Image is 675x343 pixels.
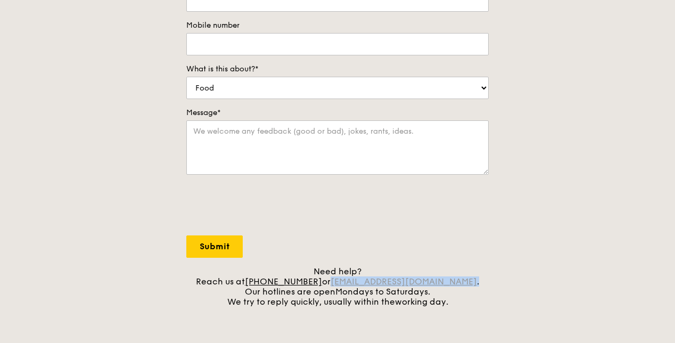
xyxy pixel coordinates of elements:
a: [PHONE_NUMBER] [245,276,322,287]
span: Mondays to Saturdays. [335,287,430,297]
iframe: reCAPTCHA [186,185,348,227]
label: What is this about?* [186,64,489,75]
label: Message* [186,108,489,118]
span: working day. [395,297,448,307]
a: [EMAIL_ADDRESS][DOMAIN_NAME] [331,276,477,287]
input: Submit [186,235,243,258]
div: Need help? Reach us at or . Our hotlines are open We try to reply quickly, usually within the [186,266,489,307]
label: Mobile number [186,20,489,31]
